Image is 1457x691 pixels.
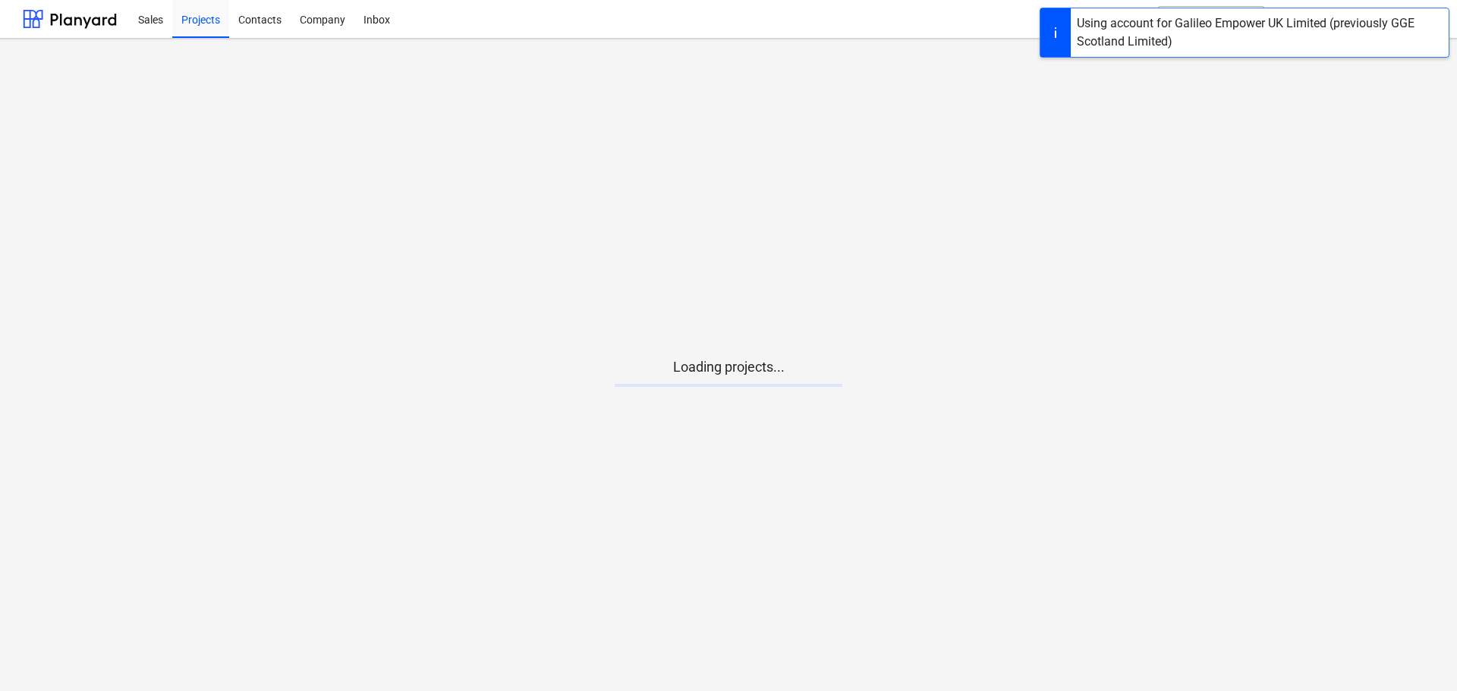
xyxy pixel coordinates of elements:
[615,358,842,376] p: Loading projects...
[1077,14,1443,51] div: Using account for Galileo Empower UK Limited (previously GGE Scotland Limited)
